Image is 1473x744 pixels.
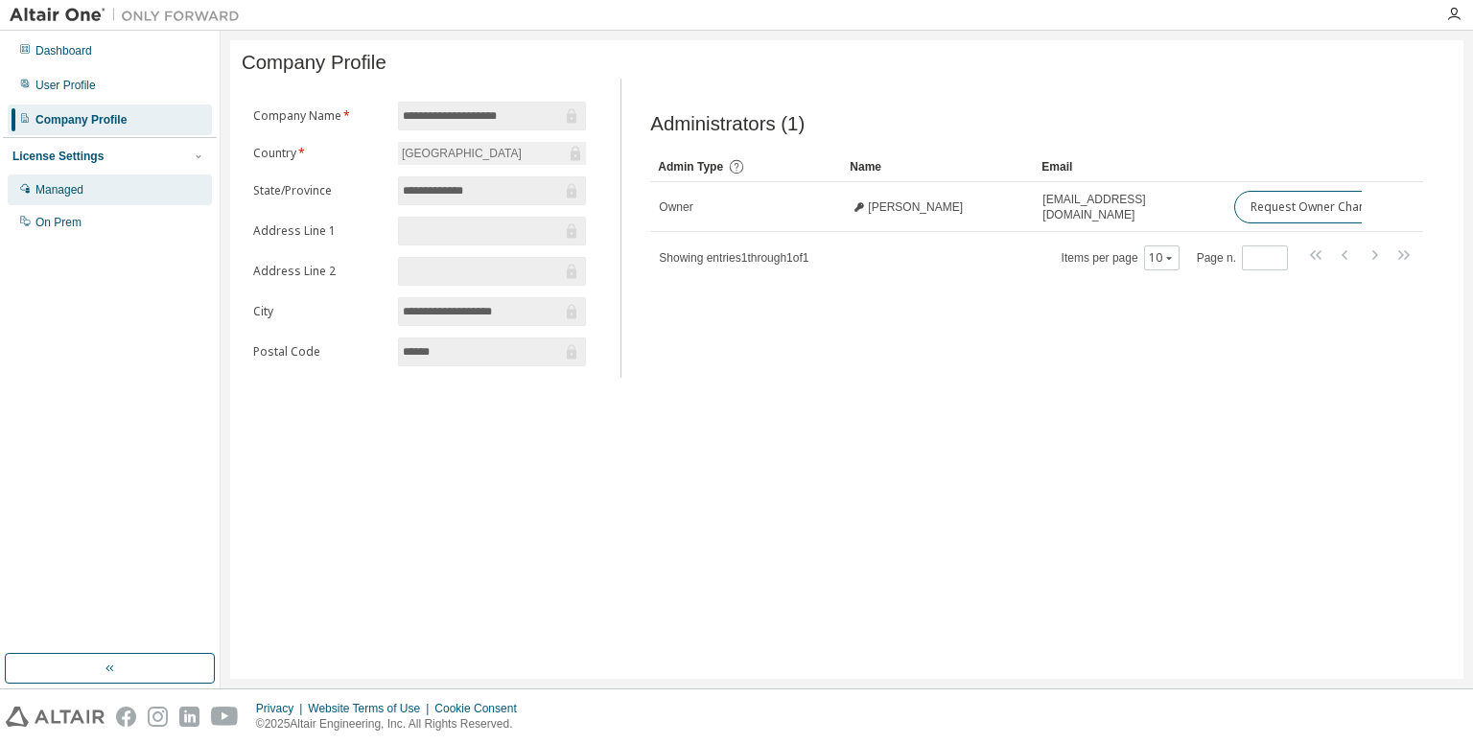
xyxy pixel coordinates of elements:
label: City [253,304,386,319]
span: Administrators (1) [650,113,805,135]
span: Items per page [1062,245,1180,270]
label: State/Province [253,183,386,198]
div: Privacy [256,701,308,716]
label: Address Line 1 [253,223,386,239]
img: altair_logo.svg [6,707,105,727]
span: Admin Type [658,160,723,174]
span: [EMAIL_ADDRESS][DOMAIN_NAME] [1042,192,1217,222]
div: [GEOGRAPHIC_DATA] [398,142,586,165]
label: Address Line 2 [253,264,386,279]
div: Managed [35,182,83,198]
img: youtube.svg [211,707,239,727]
p: © 2025 Altair Engineering, Inc. All Rights Reserved. [256,716,528,732]
div: Company Profile [35,112,127,128]
button: 10 [1149,250,1175,266]
div: Name [850,151,1026,182]
span: Owner [659,199,692,215]
div: License Settings [12,149,104,164]
span: Page n. [1197,245,1288,270]
div: On Prem [35,215,82,230]
div: [GEOGRAPHIC_DATA] [399,143,525,164]
span: Company Profile [242,52,386,74]
button: Request Owner Change [1234,191,1396,223]
div: Website Terms of Use [308,701,434,716]
label: Company Name [253,108,386,124]
label: Country [253,146,386,161]
span: Showing entries 1 through 1 of 1 [659,251,808,265]
img: facebook.svg [116,707,136,727]
div: User Profile [35,78,96,93]
div: Cookie Consent [434,701,527,716]
img: instagram.svg [148,707,168,727]
div: Email [1041,151,1218,182]
img: Altair One [10,6,249,25]
label: Postal Code [253,344,386,360]
div: Dashboard [35,43,92,58]
img: linkedin.svg [179,707,199,727]
span: [PERSON_NAME] [868,199,963,215]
